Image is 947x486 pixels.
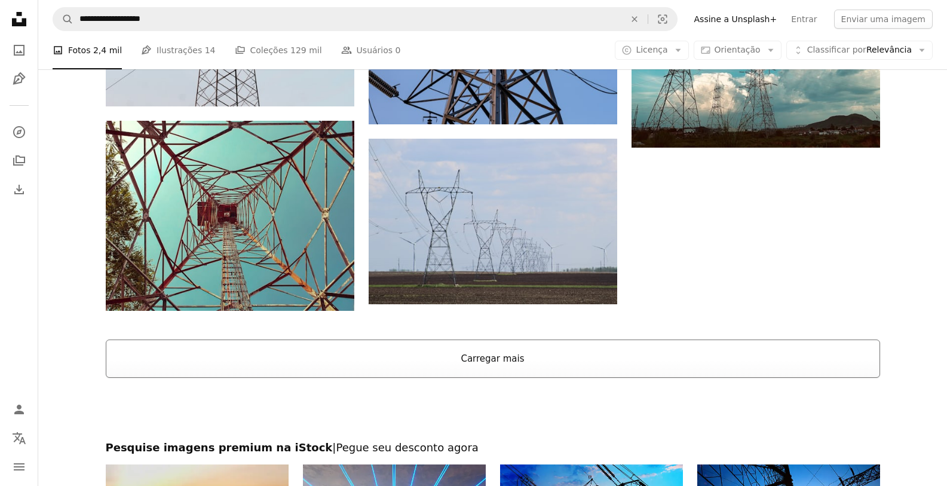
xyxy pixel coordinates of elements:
[687,10,784,29] a: Assine a Unsplash+
[7,120,31,144] a: Explorar
[7,38,31,62] a: Fotos
[7,398,31,421] a: Entrar / Cadastrar-se
[332,441,478,454] span: | Pegue seu desconto agora
[235,31,322,69] a: Coleções 129 mil
[636,45,667,54] span: Licença
[807,45,866,54] span: Classificar por
[106,340,880,378] button: Carregar mais
[7,7,31,33] a: Início — Unsplash
[141,31,215,69] a: Ilustrações 14
[7,455,31,479] button: Menu
[784,10,824,29] a: Entrar
[341,31,401,69] a: Usuários 0
[106,210,354,221] a: torre de metal laranja sob o céu azul durante o dia
[53,8,73,30] button: Pesquise na Unsplash
[7,149,31,173] a: Coleções
[396,44,401,57] span: 0
[694,41,781,60] button: Orientação
[648,8,677,30] button: Pesquisa visual
[369,216,617,227] a: Torres de transmissão e turbinas eólicas no campo
[290,44,322,57] span: 129 mil
[7,67,31,91] a: Ilustrações
[7,178,31,201] a: Histórico de downloads
[715,45,761,54] span: Orientação
[786,41,933,60] button: Classificar porRelevância
[807,44,912,56] span: Relevância
[106,441,880,455] h2: Pesquise imagens premium na iStock
[369,139,617,304] img: Torres de transmissão e turbinas eólicas no campo
[615,41,688,60] button: Licença
[834,10,933,29] button: Enviar uma imagem
[53,7,678,31] form: Pesquise conteúdo visual em todo o site
[106,121,354,311] img: torre de metal laranja sob o céu azul durante o dia
[621,8,648,30] button: Limpar
[205,44,216,57] span: 14
[7,426,31,450] button: Idioma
